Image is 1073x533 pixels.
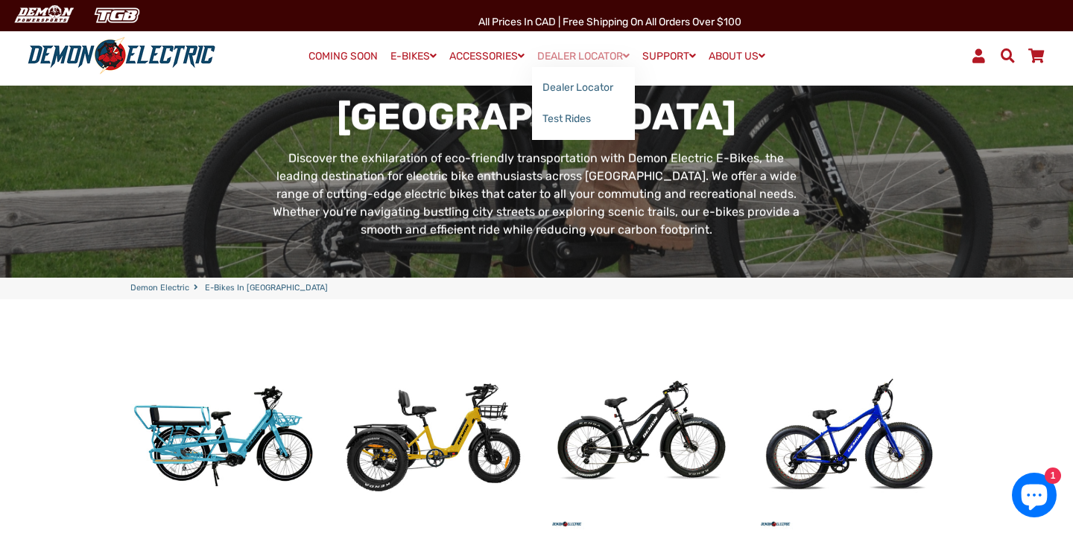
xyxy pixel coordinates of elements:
[756,344,943,530] img: Thunderbolt Fat Tire eBike - Demon Electric
[273,151,800,237] span: Discover the exhilaration of eco-friendly transportation with Demon Electric E-Bikes, the leading...
[130,344,317,530] img: Ecocarrier Cargo E-Bike
[532,103,635,135] a: Test Rides
[22,36,221,75] img: Demon Electric logo
[637,45,701,67] a: SUPPORT
[1007,473,1061,521] inbox-online-store-chat: Shopify online store chat
[548,344,734,530] img: Thunderbolt SL Fat Tire eBike - Demon Electric
[478,16,741,28] span: All Prices in CAD | Free shipping on all orders over $100
[303,46,383,67] a: COMING SOON
[86,3,148,28] img: TGB Canada
[339,344,525,530] img: Trinity Foldable E-Trike
[703,45,770,67] a: ABOUT US
[532,45,635,67] a: DEALER LOCATOR
[270,50,804,139] h1: E-Bikes in [GEOGRAPHIC_DATA]
[444,45,530,67] a: ACCESSORIES
[385,45,442,67] a: E-BIKES
[205,282,328,295] span: E-Bikes in [GEOGRAPHIC_DATA]
[130,282,189,295] a: Demon Electric
[532,72,635,103] a: Dealer Locator
[7,3,79,28] img: Demon Electric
